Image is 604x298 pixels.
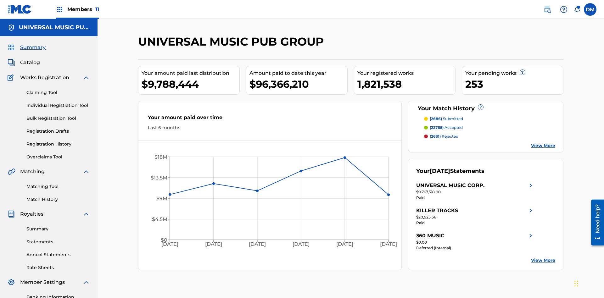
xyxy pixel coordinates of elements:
[430,168,450,174] span: [DATE]
[557,3,570,16] div: Help
[430,134,458,139] p: rejected
[20,279,65,286] span: Member Settings
[293,241,310,247] tspan: [DATE]
[527,207,534,214] img: right chevron icon
[82,74,90,81] img: expand
[26,226,90,232] a: Summary
[357,69,455,77] div: Your registered works
[527,232,534,240] img: right chevron icon
[527,182,534,189] img: right chevron icon
[416,182,484,189] div: UNIVERSAL MUSIC CORP.
[520,70,525,75] span: ?
[26,89,90,96] a: Claiming Tool
[8,44,46,51] a: SummarySummary
[8,5,32,14] img: MLC Logo
[148,124,392,131] div: Last 6 months
[8,74,16,81] img: Works Registration
[430,116,463,122] p: submitted
[26,264,90,271] a: Rate Sheets
[142,69,239,77] div: Your amount paid last distribution
[8,279,15,286] img: Member Settings
[531,142,555,149] a: View More
[152,216,167,222] tspan: $4.5M
[26,183,90,190] a: Matching Tool
[8,59,40,66] a: CatalogCatalog
[161,237,167,243] tspan: $0
[430,125,463,130] p: accepted
[249,69,347,77] div: Amount paid to date this year
[416,207,534,226] a: KILLER TRACKSright chevron icon$20,925.36Paid
[95,6,99,12] span: 11
[82,279,90,286] img: expand
[26,239,90,245] a: Statements
[478,105,483,110] span: ?
[416,214,534,220] div: $20,925.36
[249,241,266,247] tspan: [DATE]
[465,77,563,91] div: 253
[156,196,167,201] tspan: $9M
[26,251,90,258] a: Annual Statements
[416,189,534,195] div: $9,767,518.00
[424,125,556,130] a: (22765) accepted
[205,241,222,247] tspan: [DATE]
[142,77,239,91] div: $9,788,444
[82,168,90,175] img: expand
[161,241,178,247] tspan: [DATE]
[584,3,596,16] div: User Menu
[82,210,90,218] img: expand
[8,59,15,66] img: Catalog
[416,240,534,245] div: $0.00
[465,69,563,77] div: Your pending works
[430,125,444,130] span: (22765)
[573,268,604,298] iframe: Chat Widget
[416,245,534,251] div: Deferred (Internal)
[20,210,43,218] span: Royalties
[249,77,347,91] div: $96,366,210
[26,115,90,122] a: Bulk Registration Tool
[430,116,442,121] span: (2686)
[380,241,397,247] tspan: [DATE]
[67,6,99,13] span: Members
[416,167,484,175] div: Your Statements
[148,114,392,124] div: Your amount paid over time
[20,59,40,66] span: Catalog
[19,24,90,31] h5: UNIVERSAL MUSIC PUB GROUP
[416,220,534,226] div: Paid
[430,134,441,139] span: (2631)
[416,232,445,240] div: 360 MUSIC
[26,154,90,160] a: Overclaims Tool
[586,197,604,249] iframe: Resource Center
[416,207,458,214] div: KILLER TRACKS
[531,257,555,264] a: View More
[424,134,556,139] a: (2631) rejected
[26,196,90,203] a: Match History
[138,35,327,49] h2: UNIVERSAL MUSIC PUB GROUP
[416,232,534,251] a: 360 MUSICright chevron icon$0.00Deferred (Internal)
[544,6,551,13] img: search
[20,44,46,51] span: Summary
[416,182,534,201] a: UNIVERSAL MUSIC CORP.right chevron icon$9,767,518.00Paid
[20,168,45,175] span: Matching
[154,154,167,160] tspan: $18M
[8,168,15,175] img: Matching
[574,6,580,13] div: Notifications
[416,104,556,113] div: Your Match History
[560,6,568,13] img: help
[151,175,167,181] tspan: $13.5M
[26,128,90,135] a: Registration Drafts
[20,74,69,81] span: Works Registration
[424,116,556,122] a: (2686) submitted
[574,274,578,293] div: Drag
[8,210,15,218] img: Royalties
[416,195,534,201] div: Paid
[56,6,64,13] img: Top Rightsholders
[336,241,353,247] tspan: [DATE]
[8,44,15,51] img: Summary
[357,77,455,91] div: 1,821,538
[8,24,15,31] img: Accounts
[541,3,554,16] a: Public Search
[26,102,90,109] a: Individual Registration Tool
